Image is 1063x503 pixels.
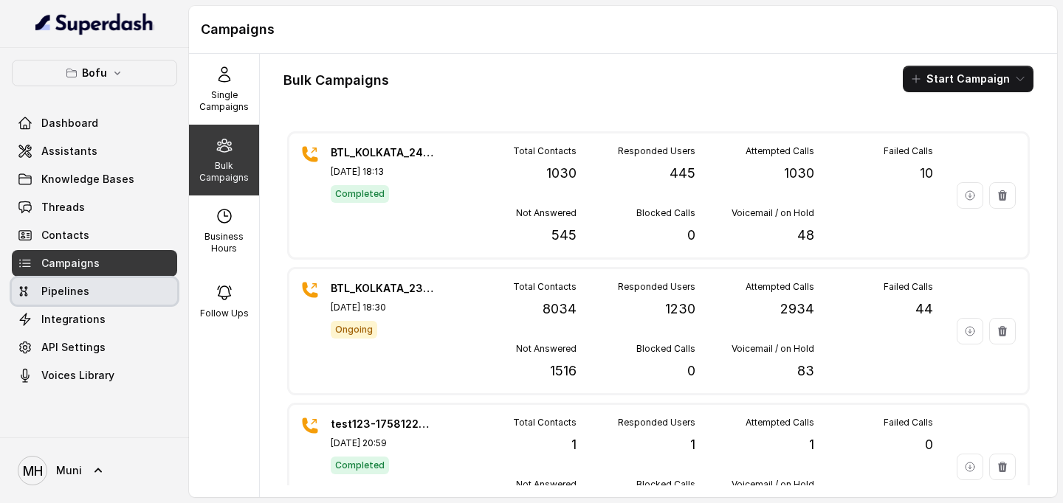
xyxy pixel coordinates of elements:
[513,145,577,157] p: Total Contacts
[283,69,389,92] h1: Bulk Campaigns
[41,228,89,243] span: Contacts
[690,434,695,455] p: 1
[809,434,814,455] p: 1
[12,138,177,164] a: Assistants
[331,166,434,178] p: [DATE] 18:13
[195,160,253,184] p: Bulk Campaigns
[884,145,933,157] p: Failed Calls
[915,299,933,319] p: 44
[331,145,434,160] p: BTL_KOLKATA_2409_01
[12,334,177,361] a: API Settings
[636,343,695,355] p: Blocked Calls
[35,12,154,35] img: light.svg
[746,417,814,429] p: Attempted Calls
[780,299,814,319] p: 2934
[12,306,177,333] a: Integrations
[784,163,814,184] p: 1030
[670,163,695,184] p: 445
[884,417,933,429] p: Failed Calls
[41,284,89,299] span: Pipelines
[732,343,814,355] p: Voicemail / on Hold
[331,302,434,313] p: [DATE] 18:30
[571,434,577,455] p: 1
[82,64,107,82] p: Bofu
[23,463,43,479] text: MH
[687,225,695,246] p: 0
[636,479,695,490] p: Blocked Calls
[201,18,1045,41] h1: Campaigns
[331,185,389,203] span: Completed
[12,110,177,136] a: Dashboard
[41,172,134,187] span: Knowledge Bases
[884,281,933,293] p: Failed Calls
[56,463,82,478] span: Muni
[732,479,814,490] p: Voicemail / on Hold
[618,281,695,293] p: Responded Users
[12,60,177,86] button: Bofu
[746,145,814,157] p: Attempted Calls
[12,194,177,221] a: Threads
[331,437,434,449] p: [DATE] 20:59
[546,163,577,184] p: 1030
[41,368,114,383] span: Voices Library
[12,222,177,249] a: Contacts
[12,166,177,192] a: Knowledge Bases
[331,457,389,474] span: Completed
[543,299,577,319] p: 8034
[331,281,434,296] p: BTL_KOLKATA_2309_01
[903,66,1033,92] button: Start Campaign
[513,417,577,429] p: Total Contacts
[516,343,577,355] p: Not Answered
[732,207,814,219] p: Voicemail / on Hold
[636,207,695,219] p: Blocked Calls
[687,361,695,381] p: 0
[797,225,814,246] p: 48
[41,144,97,159] span: Assistants
[331,417,434,431] p: test123-1758122943390
[41,256,100,271] span: Campaigns
[618,417,695,429] p: Responded Users
[41,312,106,327] span: Integrations
[12,278,177,305] a: Pipelines
[925,434,933,455] p: 0
[195,231,253,254] p: Business Hours
[513,281,577,293] p: Total Contacts
[195,89,253,113] p: Single Campaigns
[12,250,177,277] a: Campaigns
[516,207,577,219] p: Not Answered
[665,299,695,319] p: 1230
[746,281,814,293] p: Attempted Calls
[550,361,577,381] p: 1516
[516,479,577,490] p: Not Answered
[920,163,933,184] p: 10
[41,116,98,131] span: Dashboard
[41,340,106,355] span: API Settings
[797,361,814,381] p: 83
[12,362,177,389] a: Voices Library
[200,308,249,319] p: Follow Ups
[551,225,577,246] p: 545
[618,145,695,157] p: Responded Users
[41,200,85,215] span: Threads
[12,450,177,491] a: Muni
[331,321,377,339] span: Ongoing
